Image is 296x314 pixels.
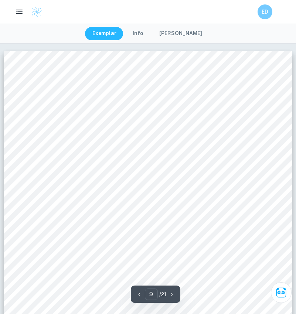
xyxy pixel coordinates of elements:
button: [PERSON_NAME] [152,27,210,40]
button: Info [125,27,150,40]
a: Clastify logo [27,6,42,17]
img: Clastify logo [31,6,42,17]
p: / 21 [159,290,166,298]
button: ED [258,4,272,19]
button: Exemplar [85,27,124,40]
h6: ED [261,8,269,16]
button: Ask Clai [271,282,292,303]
